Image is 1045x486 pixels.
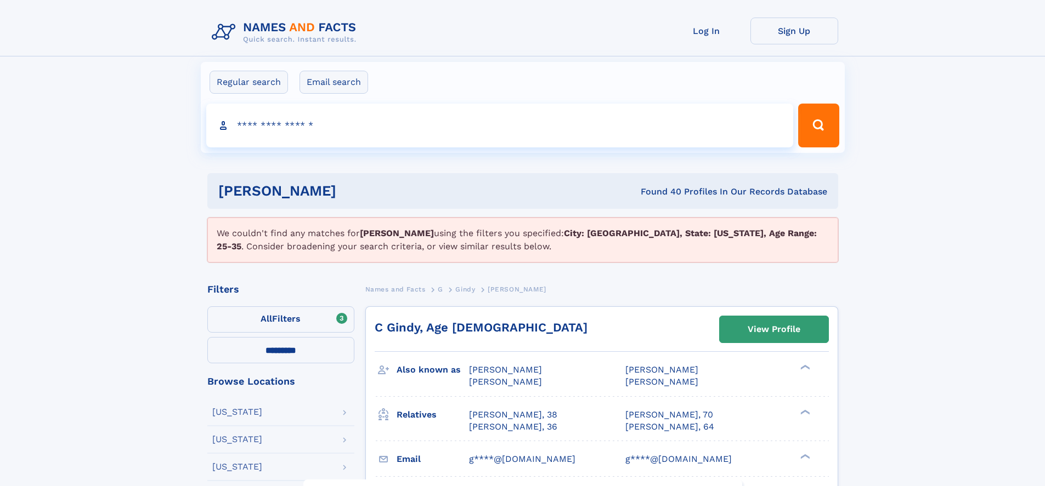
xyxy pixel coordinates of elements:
a: [PERSON_NAME], 38 [469,409,557,421]
div: ❯ [798,453,811,460]
h3: Also known as [397,361,469,379]
div: We couldn't find any matches for using the filters you specified: . Consider broadening your sear... [207,218,838,262]
a: Log In [663,18,750,44]
label: Filters [207,306,354,333]
a: [PERSON_NAME], 64 [625,421,714,433]
input: search input [206,104,794,147]
a: [PERSON_NAME], 36 [469,421,557,433]
div: Filters [207,284,354,294]
div: ❯ [798,364,811,371]
a: View Profile [720,316,828,342]
span: [PERSON_NAME] [625,376,698,387]
span: [PERSON_NAME] [469,376,542,387]
div: Browse Locations [207,376,354,386]
h3: Relatives [397,405,469,424]
div: Found 40 Profiles In Our Records Database [488,186,827,198]
h1: [PERSON_NAME] [218,184,489,198]
b: [PERSON_NAME] [360,228,434,238]
span: [PERSON_NAME] [469,364,542,375]
span: All [261,313,272,324]
a: [PERSON_NAME], 70 [625,409,713,421]
div: [US_STATE] [212,435,262,444]
a: Gindy [455,282,475,296]
span: G [438,285,443,293]
div: [US_STATE] [212,408,262,416]
a: Sign Up [750,18,838,44]
h3: Email [397,450,469,468]
span: [PERSON_NAME] [625,364,698,375]
b: City: [GEOGRAPHIC_DATA], State: [US_STATE], Age Range: 25-35 [217,228,817,251]
a: G [438,282,443,296]
label: Email search [300,71,368,94]
div: View Profile [748,317,800,342]
button: Search Button [798,104,839,147]
img: Logo Names and Facts [207,18,365,47]
label: Regular search [210,71,288,94]
div: ❯ [798,408,811,415]
span: [PERSON_NAME] [488,285,546,293]
a: Names and Facts [365,282,426,296]
div: [US_STATE] [212,462,262,471]
a: C Gindy, Age [DEMOGRAPHIC_DATA] [375,321,588,334]
span: Gindy [455,285,475,293]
